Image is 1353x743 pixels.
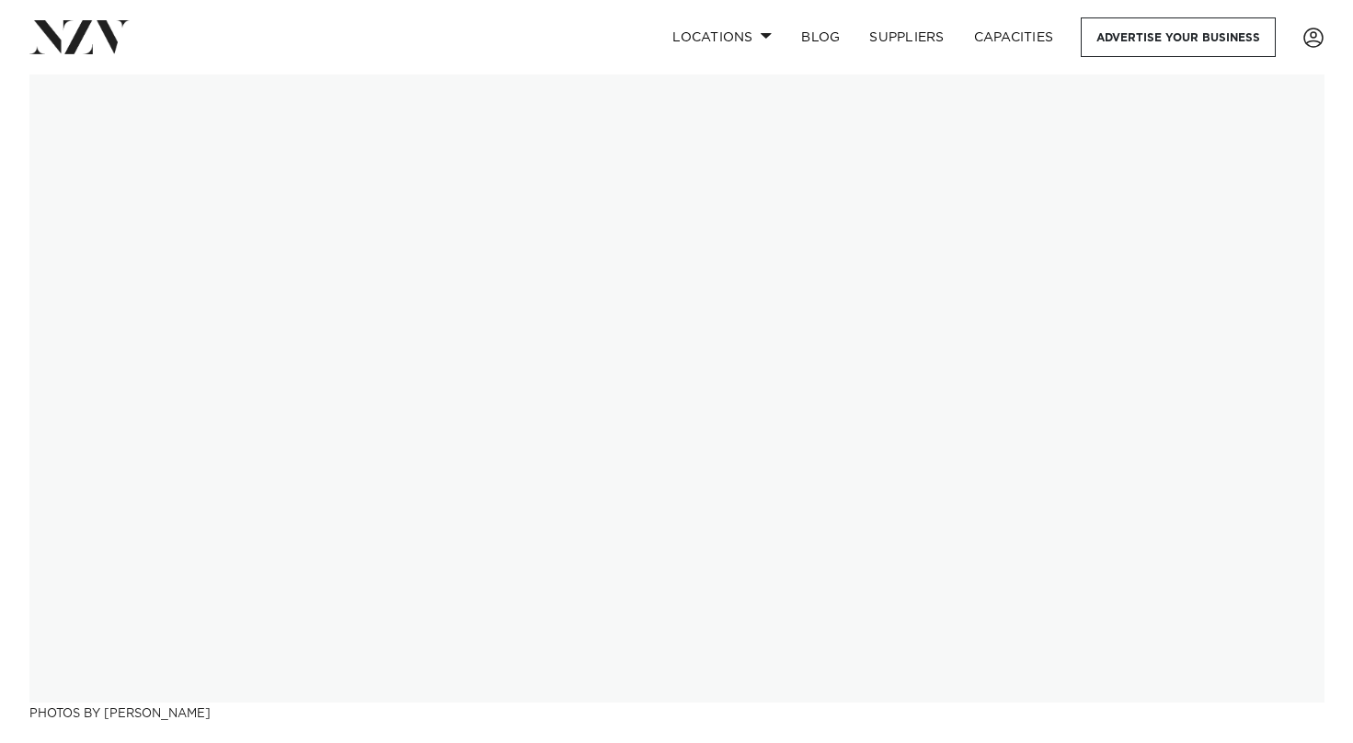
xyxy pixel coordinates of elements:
a: Capacities [959,17,1069,57]
a: SUPPLIERS [854,17,958,57]
img: nzv-logo.png [29,20,130,53]
a: Locations [658,17,786,57]
a: Advertise your business [1081,17,1276,57]
a: BLOG [786,17,854,57]
h3: Photos by [PERSON_NAME] [29,703,1324,722]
